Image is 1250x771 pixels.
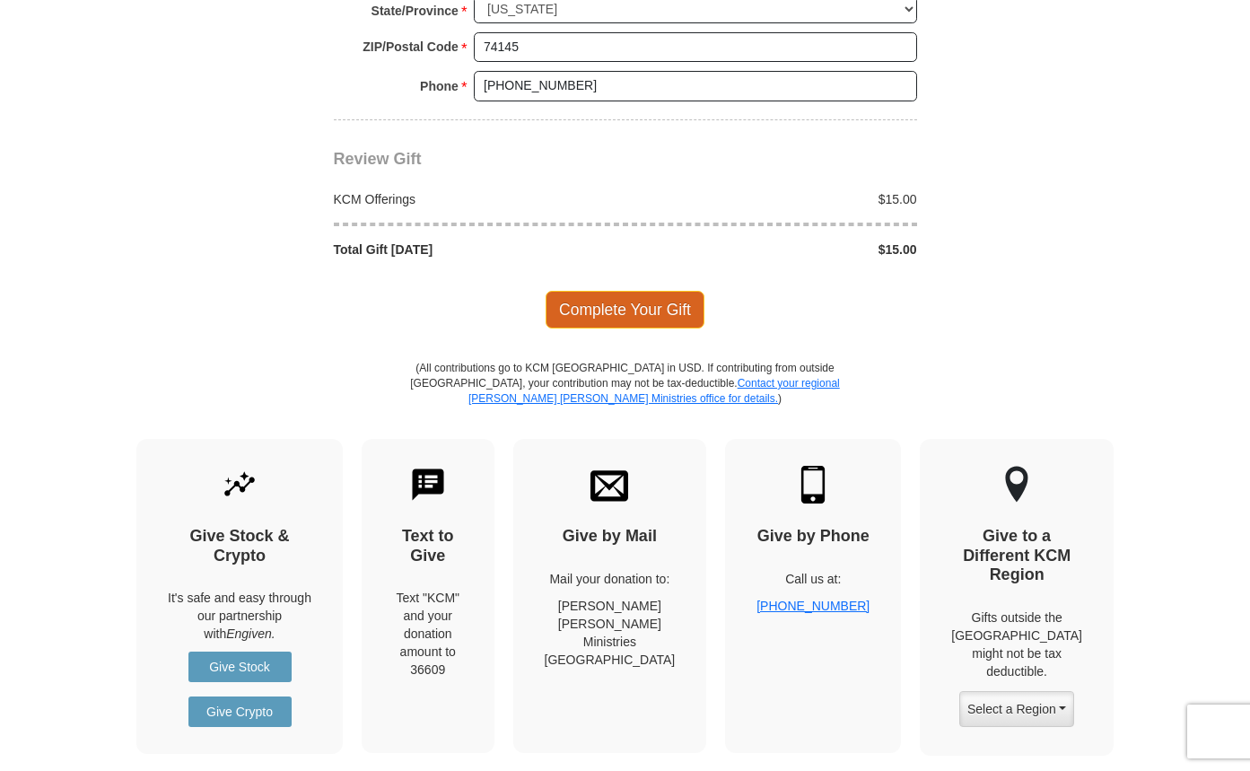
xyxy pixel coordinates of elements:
[324,190,625,208] div: KCM Offerings
[420,74,459,99] strong: Phone
[168,589,311,643] p: It's safe and easy through our partnership with
[545,527,676,547] h4: Give by Mail
[625,241,927,258] div: $15.00
[334,150,422,168] span: Review Gift
[188,652,292,682] a: Give Stock
[794,466,832,504] img: mobile.svg
[590,466,628,504] img: envelope.svg
[625,190,927,208] div: $15.00
[363,34,459,59] strong: ZIP/Postal Code
[324,241,625,258] div: Total Gift [DATE]
[393,589,463,679] div: Text "KCM" and your donation amount to 36609
[959,691,1074,727] button: Select a Region
[756,570,870,588] p: Call us at:
[409,466,447,504] img: text-to-give.svg
[756,527,870,547] h4: Give by Phone
[756,599,870,613] a: [PHONE_NUMBER]
[410,361,841,439] p: (All contributions go to KCM [GEOGRAPHIC_DATA] in USD. If contributing from outside [GEOGRAPHIC_D...
[951,609,1082,680] p: Gifts outside the [GEOGRAPHIC_DATA] might not be tax deductible.
[545,570,676,588] p: Mail your donation to:
[188,697,292,727] a: Give Crypto
[221,466,258,504] img: give-by-stock.svg
[951,527,1082,585] h4: Give to a Different KCM Region
[1004,466,1029,504] img: other-region
[226,626,275,641] i: Engiven.
[168,527,311,565] h4: Give Stock & Crypto
[546,291,704,329] span: Complete Your Gift
[545,597,676,669] p: [PERSON_NAME] [PERSON_NAME] Ministries [GEOGRAPHIC_DATA]
[393,527,463,565] h4: Text to Give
